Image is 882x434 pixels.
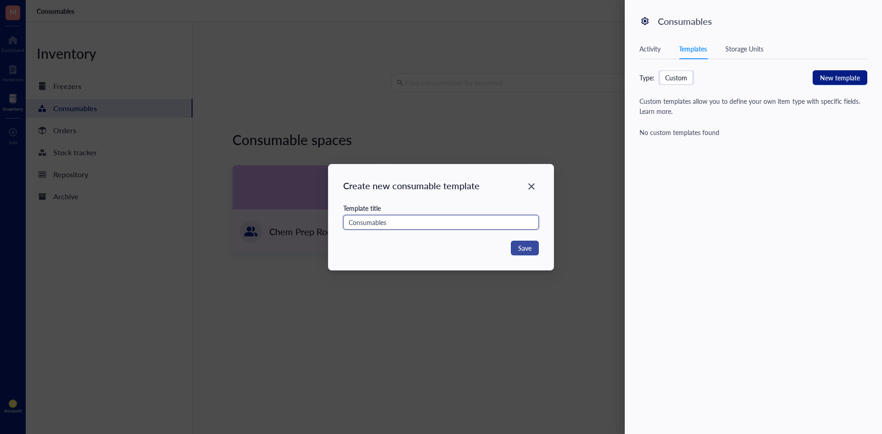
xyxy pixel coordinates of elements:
span: Save [518,243,531,253]
button: Close [524,179,539,194]
span: Close [524,181,539,192]
div: Template title [343,203,539,213]
button: Save [511,241,539,255]
div: Create new consumable template [343,179,539,192]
